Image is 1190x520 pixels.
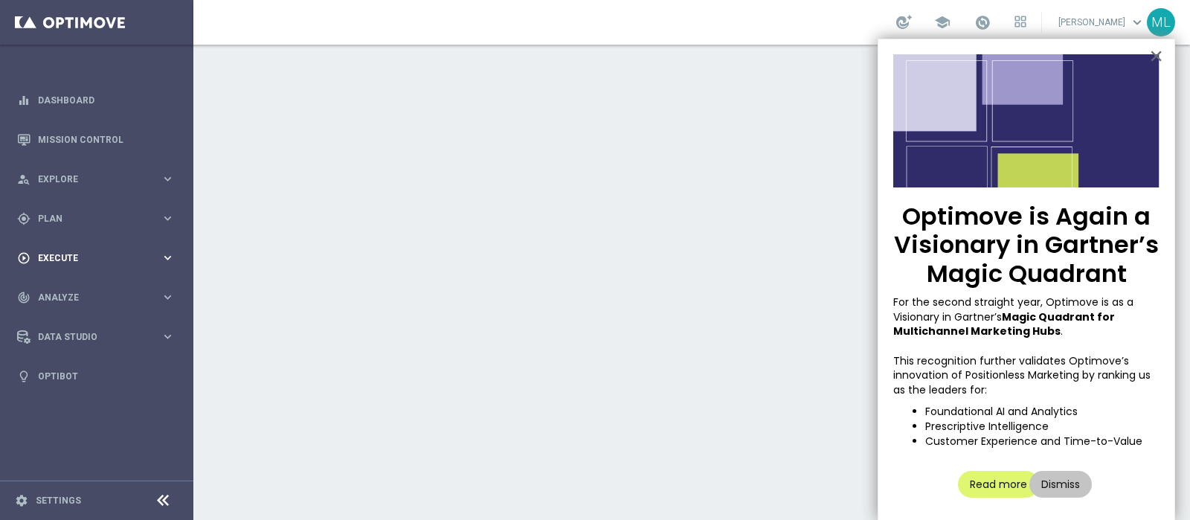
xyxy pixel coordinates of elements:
button: Dismiss [1029,471,1092,498]
a: [PERSON_NAME] [1057,11,1147,33]
span: . [1061,324,1063,338]
i: keyboard_arrow_right [161,172,175,186]
div: Plan [17,212,161,225]
i: person_search [17,173,30,186]
button: Close [1149,44,1163,68]
span: Data Studio [38,333,161,341]
i: gps_fixed [17,212,30,225]
a: Settings [36,496,81,505]
p: This recognition further validates Optimove’s innovation of Positionless Marketing by ranking us ... [893,354,1160,398]
span: keyboard_arrow_down [1129,14,1145,31]
span: For the second straight year, Optimove is as a Visionary in Gartner’s [893,295,1136,324]
li: Customer Experience and Time-to-Value [925,434,1160,449]
div: Explore [17,173,161,186]
span: Analyze [38,293,161,302]
span: Explore [38,175,161,184]
i: lightbulb [17,370,30,383]
button: Read more [958,471,1039,498]
strong: Magic Quadrant for Multichannel Marketing Hubs [893,309,1117,339]
i: keyboard_arrow_right [161,251,175,265]
div: Analyze [17,291,161,304]
i: keyboard_arrow_right [161,211,175,225]
i: keyboard_arrow_right [161,290,175,304]
i: keyboard_arrow_right [161,330,175,344]
a: Optibot [38,356,175,396]
p: Optimove is Again a Visionary in Gartner’s Magic Quadrant [893,202,1160,288]
li: Prescriptive Intelligence [925,420,1160,434]
a: Mission Control [38,120,175,159]
span: school [934,14,951,31]
div: Dashboard [17,80,175,120]
li: Foundational AI and Analytics [925,405,1160,420]
div: Mission Control [17,120,175,159]
div: Optibot [17,356,175,396]
div: Data Studio [17,330,161,344]
i: equalizer [17,94,30,107]
a: Dashboard [38,80,175,120]
span: Plan [38,214,161,223]
span: Execute [38,254,161,263]
div: ML [1147,8,1175,36]
i: play_circle_outline [17,251,30,265]
i: track_changes [17,291,30,304]
i: settings [15,494,28,507]
div: Execute [17,251,161,265]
